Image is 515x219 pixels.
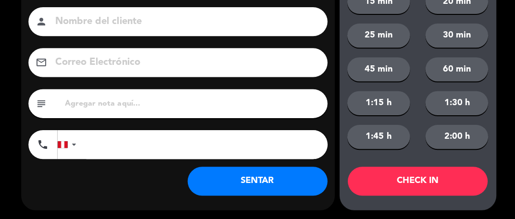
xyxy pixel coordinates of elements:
[64,97,319,110] input: Agregar nota aquí...
[424,91,486,115] button: 1:30 h
[36,57,47,68] i: email
[37,138,49,150] i: phone
[424,24,486,48] button: 30 min
[36,97,47,109] i: subject
[36,16,47,27] i: person
[346,24,408,48] button: 25 min
[58,130,80,158] div: Peru (Perú): +51
[346,166,486,195] button: CHECK IN
[54,54,314,71] input: Correo Electrónico
[346,91,408,115] button: 1:15 h
[346,57,408,81] button: 45 min
[187,166,326,195] button: SENTAR
[424,124,486,148] button: 2:00 h
[346,124,408,148] button: 1:45 h
[424,57,486,81] button: 60 min
[54,13,314,30] input: Nombre del cliente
